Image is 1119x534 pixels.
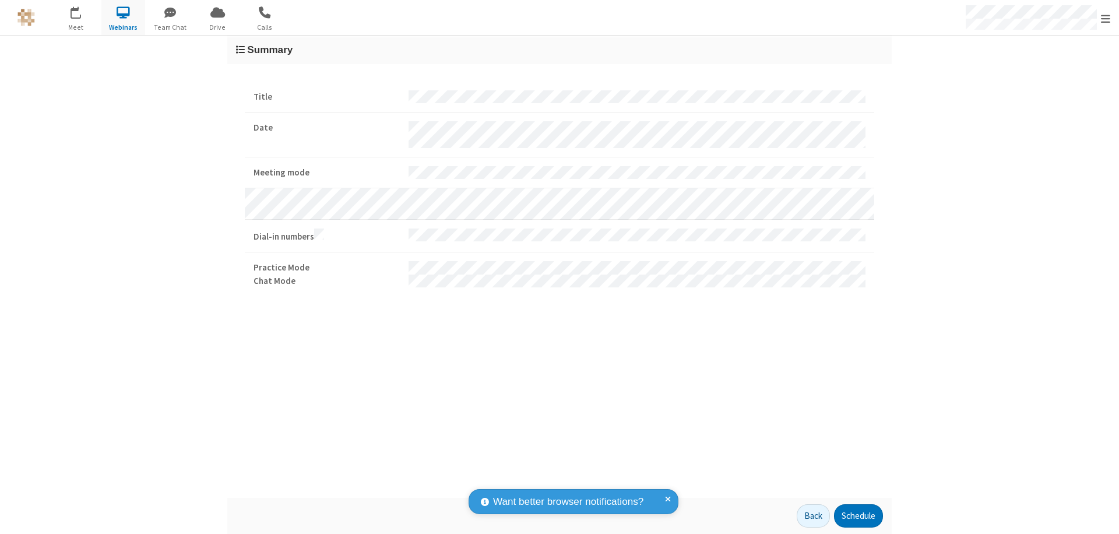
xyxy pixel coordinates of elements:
button: Back [797,504,830,528]
span: Team Chat [149,22,192,33]
strong: Chat Mode [254,275,400,288]
strong: Practice Mode [254,261,400,275]
strong: Dial-in numbers [254,229,400,244]
strong: Title [254,90,400,104]
iframe: Chat [1090,504,1110,526]
img: QA Selenium DO NOT DELETE OR CHANGE [17,9,35,26]
span: Meet [54,22,98,33]
div: 5 [79,6,86,15]
button: Schedule [834,504,883,528]
span: Want better browser notifications? [493,494,643,510]
span: Calls [243,22,287,33]
strong: Date [254,121,400,135]
span: Webinars [101,22,145,33]
span: Summary [247,44,293,55]
span: Drive [196,22,240,33]
strong: Meeting mode [254,166,400,180]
